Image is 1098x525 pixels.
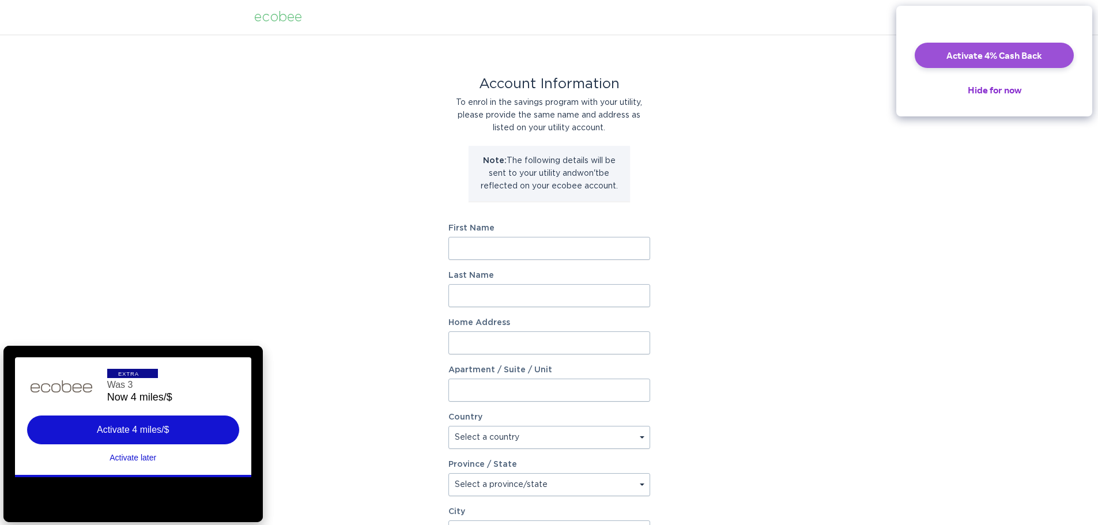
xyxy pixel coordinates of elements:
label: Apartment / Suite / Unit [448,366,650,374]
label: Country [448,413,482,421]
label: First Name [448,224,650,232]
strong: Note: [483,157,507,165]
label: Last Name [448,271,650,280]
label: Home Address [448,319,650,327]
label: City [448,508,650,516]
div: Account Information [448,78,650,90]
label: Province / State [448,460,517,469]
div: ecobee [254,11,302,24]
p: The following details will be sent to your utility and won't be reflected on your ecobee account. [477,154,621,192]
div: To enrol in the savings program with your utility, please provide the same name and address as li... [448,96,650,134]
